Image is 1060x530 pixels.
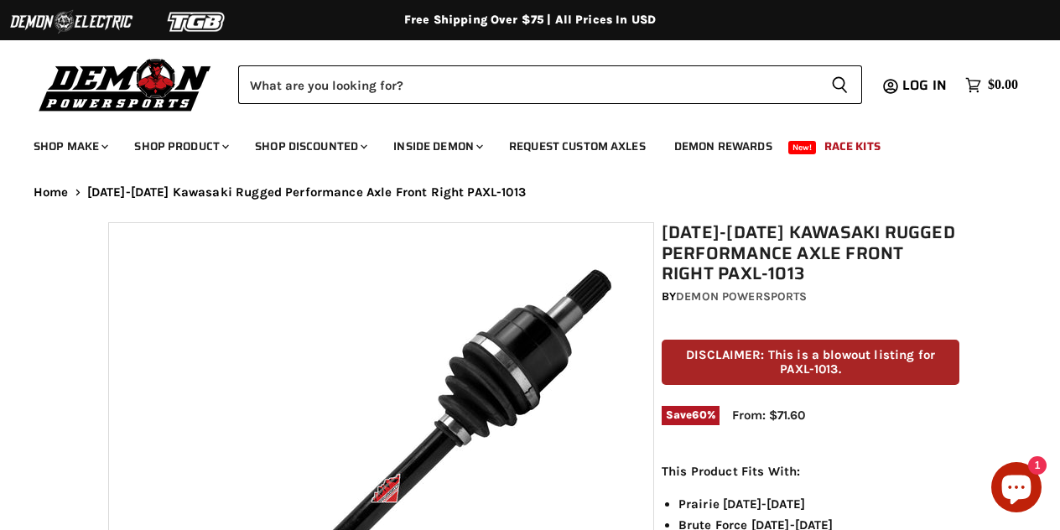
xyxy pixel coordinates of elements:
div: by [662,288,959,306]
input: Search [238,65,818,104]
span: Save % [662,406,720,424]
a: Home [34,185,69,200]
a: Log in [895,78,957,93]
a: Shop Product [122,129,239,164]
a: Shop Discounted [242,129,377,164]
h1: [DATE]-[DATE] Kawasaki Rugged Performance Axle Front Right PAXL-1013 [662,222,959,284]
ul: Main menu [21,122,1014,164]
a: Demon Powersports [676,289,807,304]
span: [DATE]-[DATE] Kawasaki Rugged Performance Axle Front Right PAXL-1013 [87,185,526,200]
img: Demon Powersports [34,55,217,114]
inbox-online-store-chat: Shopify online store chat [986,462,1047,517]
li: Prairie [DATE]-[DATE] [678,494,959,514]
a: Shop Make [21,129,118,164]
button: Search [818,65,862,104]
a: Race Kits [812,129,893,164]
a: Demon Rewards [662,129,785,164]
span: $0.00 [988,77,1018,93]
p: DISCLAIMER: This is a blowout listing for PAXL-1013. [662,340,959,386]
span: From: $71.60 [732,408,805,423]
a: Inside Demon [381,129,493,164]
span: New! [788,141,817,154]
img: Demon Electric Logo 2 [8,6,134,38]
p: This Product Fits With: [662,461,959,481]
a: Request Custom Axles [496,129,658,164]
a: $0.00 [957,73,1026,97]
form: Product [238,65,862,104]
span: 60 [692,408,706,421]
img: TGB Logo 2 [134,6,260,38]
span: Log in [902,75,947,96]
